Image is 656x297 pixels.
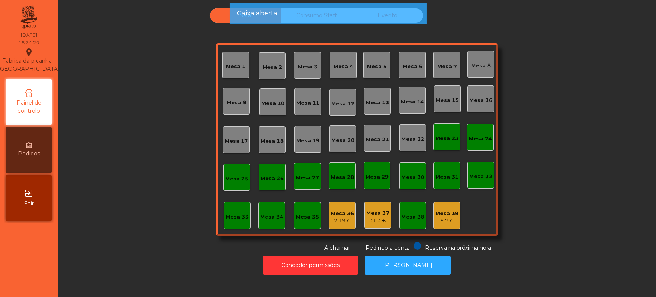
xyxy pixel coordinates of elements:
[367,63,387,70] div: Mesa 5
[19,4,38,31] img: qpiato
[365,256,451,275] button: [PERSON_NAME]
[262,63,282,71] div: Mesa 2
[437,63,457,70] div: Mesa 7
[403,63,422,70] div: Mesa 6
[366,209,389,217] div: Mesa 37
[226,213,249,221] div: Mesa 33
[296,213,319,221] div: Mesa 35
[435,173,458,181] div: Mesa 31
[298,63,317,71] div: Mesa 3
[331,217,354,225] div: 2.19 €
[210,8,281,23] div: Sala
[296,99,319,107] div: Mesa 11
[366,217,389,224] div: 31.3 €
[263,256,358,275] button: Conceder permissões
[366,99,389,107] div: Mesa 13
[366,136,389,143] div: Mesa 21
[296,174,319,182] div: Mesa 27
[24,189,33,198] i: exit_to_app
[24,200,34,208] span: Sair
[331,100,354,108] div: Mesa 12
[296,137,319,145] div: Mesa 19
[21,32,37,38] div: [DATE]
[436,97,459,104] div: Mesa 15
[225,137,248,145] div: Mesa 17
[8,99,50,115] span: Painel de controlo
[401,98,424,106] div: Mesa 14
[331,210,354,217] div: Mesa 36
[324,244,350,251] span: A chamar
[227,99,246,107] div: Mesa 9
[237,8,277,18] span: Caixa aberta
[435,135,458,142] div: Mesa 23
[469,97,492,104] div: Mesa 16
[334,63,353,70] div: Mesa 4
[365,244,410,251] span: Pedindo a conta
[261,175,284,182] div: Mesa 26
[260,213,283,221] div: Mesa 34
[401,213,424,221] div: Mesa 38
[331,137,354,144] div: Mesa 20
[435,210,458,217] div: Mesa 39
[18,39,39,46] div: 18:34:20
[471,62,491,70] div: Mesa 8
[401,174,424,181] div: Mesa 30
[425,244,491,251] span: Reserva na próxima hora
[225,175,248,183] div: Mesa 25
[365,173,389,181] div: Mesa 29
[261,100,284,107] div: Mesa 10
[435,217,458,225] div: 9.7 €
[24,48,33,57] i: location_on
[469,173,492,180] div: Mesa 32
[261,137,284,145] div: Mesa 18
[331,174,354,181] div: Mesa 28
[469,135,492,143] div: Mesa 24
[226,63,246,70] div: Mesa 1
[18,150,40,158] span: Pedidos
[401,135,424,143] div: Mesa 22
